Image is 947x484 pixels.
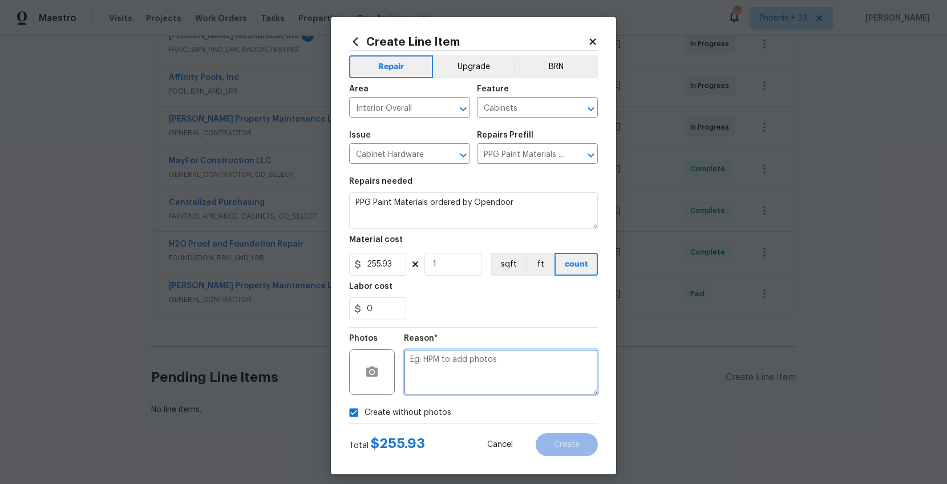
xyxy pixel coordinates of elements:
h5: Feature [477,85,509,93]
button: Create [536,433,598,456]
button: sqft [491,253,526,276]
h5: Repairs Prefill [477,131,533,139]
h5: Repairs needed [349,178,412,185]
button: BRN [514,55,598,78]
h2: Create Line Item [349,35,588,48]
textarea: PPG Paint Materials ordered by Opendoor [349,192,598,229]
button: Open [583,147,599,163]
span: Cancel [487,441,513,449]
span: Create [554,441,580,449]
span: $ 255.93 [371,437,425,450]
div: Total [349,438,425,451]
h5: Material cost [349,236,403,244]
h5: Reason* [404,334,438,342]
button: Repair [349,55,433,78]
h5: Photos [349,334,378,342]
button: count [555,253,598,276]
span: Create without photos [365,407,451,419]
button: Open [455,101,471,117]
button: ft [526,253,555,276]
button: Open [583,101,599,117]
button: Cancel [469,433,531,456]
button: Upgrade [433,55,515,78]
button: Open [455,147,471,163]
h5: Issue [349,131,371,139]
h5: Labor cost [349,283,392,291]
h5: Area [349,85,369,93]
